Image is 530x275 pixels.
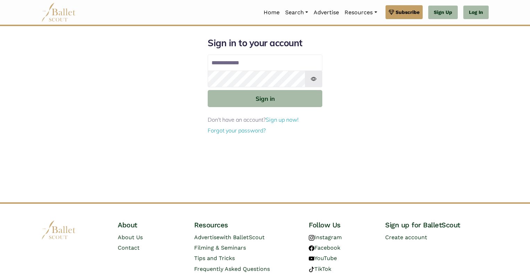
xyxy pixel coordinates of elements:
a: Home [261,5,282,20]
a: Forgot your password? [208,127,266,134]
a: Advertise [311,5,342,20]
h4: Sign up for BalletScout [385,220,489,229]
a: Frequently Asked Questions [194,266,270,272]
a: Search [282,5,311,20]
a: YouTube [309,255,337,261]
a: Sign up now! [266,116,299,123]
a: Contact [118,244,140,251]
a: Filming & Seminars [194,244,246,251]
a: Log In [463,6,489,19]
span: with BalletScout [220,234,265,241]
a: Instagram [309,234,342,241]
a: Sign Up [428,6,458,19]
img: instagram logo [309,235,314,241]
img: tiktok logo [309,267,314,272]
h4: About [118,220,183,229]
a: TikTok [309,266,331,272]
button: Sign in [208,90,322,107]
h4: Resources [194,220,298,229]
a: Facebook [309,244,340,251]
img: gem.svg [389,8,394,16]
h4: Follow Us [309,220,374,229]
img: logo [41,220,76,240]
a: Tips and Tricks [194,255,235,261]
h1: Sign in to your account [208,37,322,49]
img: youtube logo [309,256,314,261]
img: facebook logo [309,245,314,251]
span: Subscribe [396,8,420,16]
a: Advertisewith BalletScout [194,234,265,241]
p: Don't have an account? [208,115,322,124]
a: Resources [342,5,380,20]
a: Create account [385,234,427,241]
a: About Us [118,234,143,241]
a: Subscribe [386,5,423,19]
